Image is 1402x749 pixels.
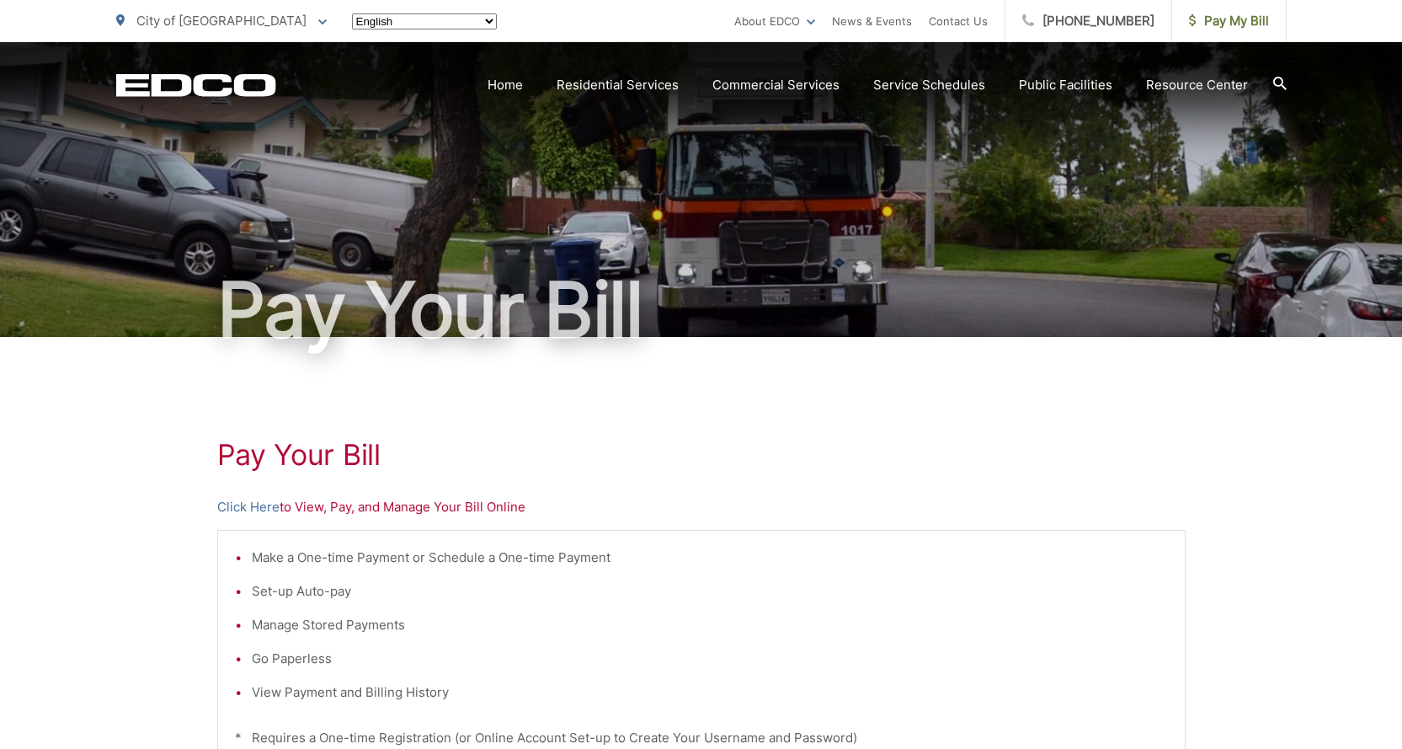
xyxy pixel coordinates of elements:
span: Pay My Bill [1189,11,1269,31]
p: * Requires a One-time Registration (or Online Account Set-up to Create Your Username and Password) [235,728,1168,748]
select: Select a language [352,13,497,29]
a: Public Facilities [1019,75,1112,95]
li: Manage Stored Payments [252,615,1168,635]
a: Click Here [217,497,280,517]
li: Make a One-time Payment or Schedule a One-time Payment [252,548,1168,568]
a: Contact Us [929,11,988,31]
p: to View, Pay, and Manage Your Bill Online [217,497,1186,517]
span: City of [GEOGRAPHIC_DATA] [136,13,307,29]
a: News & Events [832,11,912,31]
li: Set-up Auto-pay [252,581,1168,602]
li: View Payment and Billing History [252,682,1168,703]
a: Residential Services [557,75,679,95]
a: Commercial Services [712,75,840,95]
h1: Pay Your Bill [116,268,1287,352]
h1: Pay Your Bill [217,438,1186,472]
a: Service Schedules [873,75,985,95]
a: Resource Center [1146,75,1248,95]
a: About EDCO [734,11,815,31]
li: Go Paperless [252,649,1168,669]
a: EDCD logo. Return to the homepage. [116,73,276,97]
a: Home [488,75,523,95]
